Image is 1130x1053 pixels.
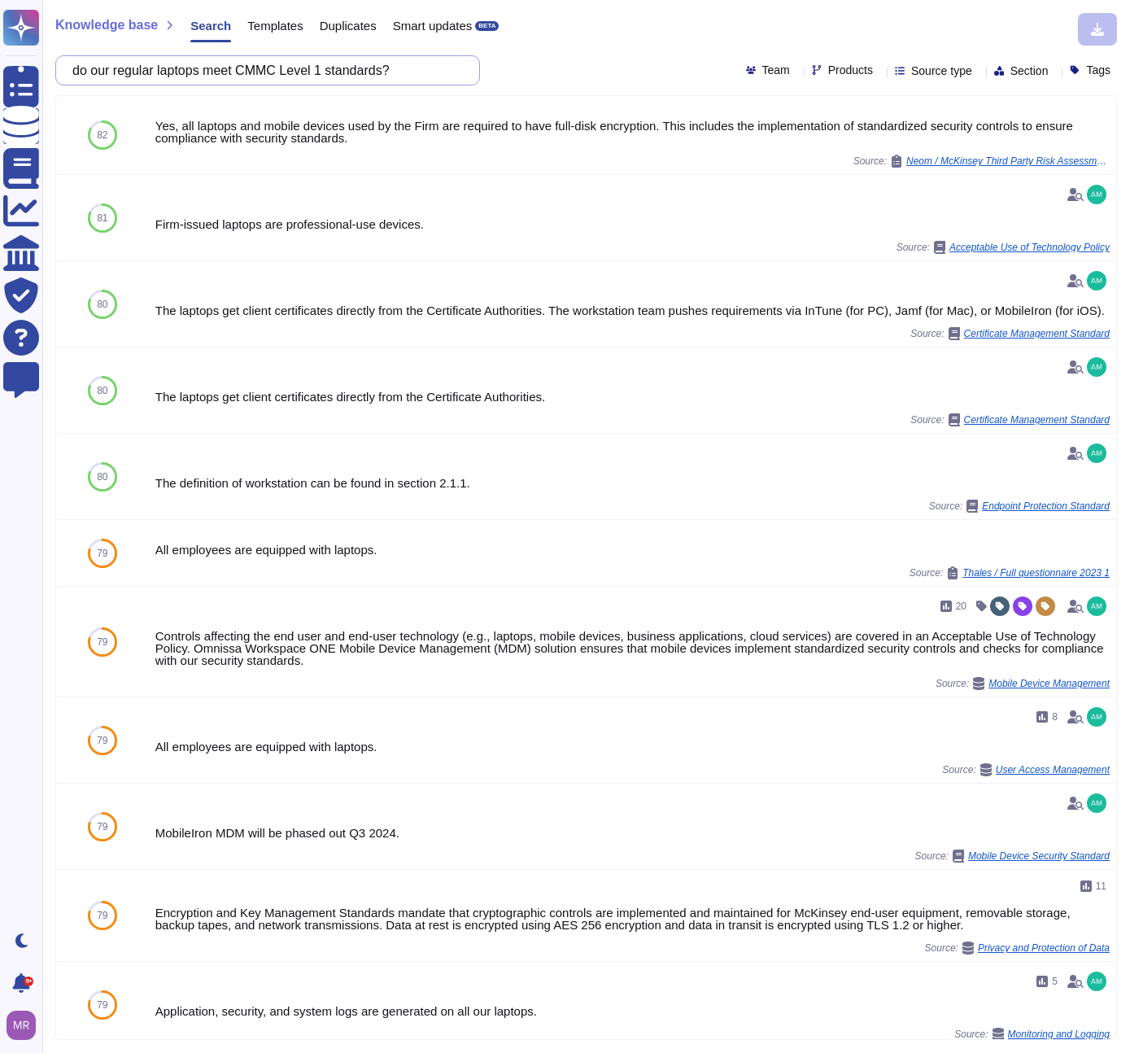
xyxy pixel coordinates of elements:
span: Endpoint Protection Standard [982,501,1110,511]
img: user [1087,793,1106,813]
div: The laptops get client certificates directly from the Certificate Authorities. [155,391,1110,403]
span: Monitoring and Logging [1008,1029,1110,1039]
span: 80 [97,386,107,395]
span: Source type [911,65,972,76]
span: Mobile Device Management [988,679,1110,688]
img: user [1087,185,1106,204]
span: Neom / McKinsey Third Party Risk Assessment Medium Template V1.2 [906,156,1110,166]
span: 79 [97,911,107,920]
img: user [1087,271,1106,291]
span: Source: [910,327,1110,340]
img: user [1087,443,1106,463]
span: 11 [1096,881,1106,891]
div: Firm-issued laptops are professional-use devices. [155,218,1110,230]
span: Templates [247,20,303,32]
div: The laptops get client certificates directly from the Certificate Authorities. The workstation te... [155,304,1110,317]
div: 9+ [24,977,33,986]
input: Search a question or template... [64,56,463,85]
span: Source: [910,413,1110,426]
div: The definition of workstation can be found in section 2.1.1. [155,477,1110,489]
div: All employees are equipped with laptops. [155,544,1110,556]
span: Knowledge base [55,19,158,32]
span: 79 [97,1000,107,1010]
span: Team [762,64,790,76]
span: 82 [97,130,107,140]
img: user [1087,596,1106,616]
span: Products [828,64,873,76]
div: All employees are equipped with laptops. [155,741,1110,753]
span: 80 [97,299,107,309]
span: Search [190,20,231,32]
img: user [1087,707,1106,727]
span: 79 [97,548,107,558]
span: Acceptable Use of Technology Policy [949,242,1110,252]
span: Source: [936,677,1110,690]
span: 80 [97,472,107,482]
span: Source: [853,155,1110,168]
span: Certificate Management Standard [964,329,1110,339]
span: Smart updates [393,20,473,32]
span: 79 [97,637,107,647]
img: user [1087,972,1106,991]
img: user [1087,357,1106,377]
span: 79 [97,736,107,745]
span: Mobile Device Security Standard [968,851,1110,861]
span: 20 [956,601,966,611]
span: 79 [97,822,107,832]
span: Privacy and Protection of Data [978,943,1110,953]
div: MobileIron MDM will be phased out Q3 2024. [155,827,1110,839]
span: Source: [954,1028,1110,1041]
span: 81 [97,213,107,223]
span: Section [1010,65,1049,76]
button: user [3,1007,47,1043]
span: Source: [915,850,1110,863]
span: Source: [897,241,1110,254]
span: Tags [1086,64,1110,76]
div: Controls affecting the end user and end-user technology (e.g., laptops, mobile devices, business ... [155,630,1110,666]
span: User Access Management [996,765,1110,775]
div: BETA [475,21,499,31]
div: Yes, all laptops and mobile devices used by the Firm are required to have full-disk encryption. T... [155,120,1110,144]
span: 5 [1052,977,1058,986]
img: user [7,1011,36,1040]
span: Source: [910,566,1110,579]
div: Encryption and Key Management Standards mandate that cryptographic controls are implemented and m... [155,907,1110,931]
span: Thales / Full questionnaire 2023 1 [962,568,1110,578]
span: 8 [1052,712,1058,722]
span: Source: [942,763,1110,776]
span: Source: [929,500,1110,513]
span: Duplicates [320,20,377,32]
span: Certificate Management Standard [964,415,1110,425]
div: Application, security, and system logs are generated on all our laptops. [155,1005,1110,1017]
span: Source: [925,942,1110,955]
